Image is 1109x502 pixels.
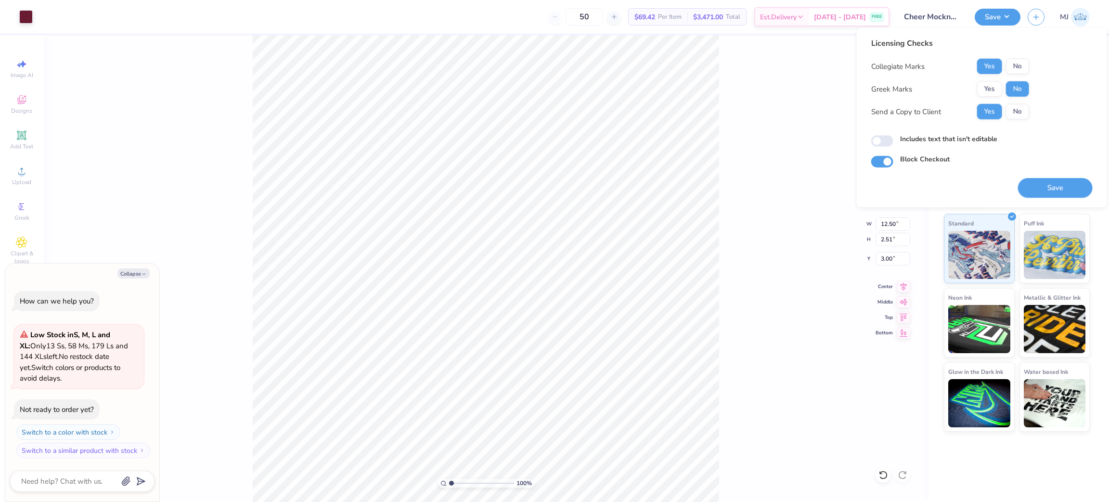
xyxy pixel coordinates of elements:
input: Untitled Design [897,7,967,26]
img: Neon Ink [948,305,1010,353]
span: $69.42 [634,12,655,22]
img: Puff Ink [1024,231,1086,279]
span: Neon Ink [948,292,972,303]
span: 100 % [516,479,532,488]
button: Switch to a similar product with stock [16,443,150,458]
span: Total [726,12,740,22]
div: How can we help you? [20,296,94,306]
button: Save [1018,178,1093,198]
div: Not ready to order yet? [20,405,94,414]
button: Yes [977,59,1002,74]
span: Clipart & logos [5,250,39,265]
img: Glow in the Dark Ink [948,379,1010,427]
div: Collegiate Marks [871,61,925,72]
input: – – [566,8,603,26]
img: Switch to a color with stock [109,429,115,435]
img: Water based Ink [1024,379,1086,427]
span: Only 13 Ss, 58 Ms, 179 Ls and 144 XLs left. Switch colors or products to avoid delays. [20,330,128,383]
label: Includes text that isn't editable [900,134,997,144]
span: Glow in the Dark Ink [948,367,1003,377]
span: Bottom [876,330,893,336]
button: Switch to a color with stock [16,424,120,440]
span: $3,471.00 [693,12,723,22]
button: No [1006,81,1029,97]
button: Collapse [117,268,150,278]
span: Puff Ink [1024,218,1044,228]
span: Per Item [658,12,682,22]
img: Metallic & Glitter Ink [1024,305,1086,353]
button: Yes [977,81,1002,97]
span: Center [876,283,893,290]
span: MJ [1060,12,1069,23]
button: Save [975,9,1020,26]
div: Licensing Checks [871,38,1029,49]
span: Water based Ink [1024,367,1068,377]
span: FREE [872,13,882,20]
span: Standard [948,218,974,228]
span: Metallic & Glitter Ink [1024,292,1081,303]
img: Mark Joshua Mullasgo [1071,8,1090,26]
div: Send a Copy to Client [871,106,941,117]
img: Standard [948,231,1010,279]
div: Greek Marks [871,83,912,94]
span: Designs [11,107,32,115]
img: Switch to a similar product with stock [139,448,145,453]
span: Top [876,314,893,321]
span: Upload [12,178,31,186]
span: Est. Delivery [760,12,797,22]
button: No [1006,104,1029,119]
a: MJ [1060,8,1090,26]
span: Greek [14,214,29,222]
strong: Low Stock in S, M, L and XL : [20,330,110,351]
span: [DATE] - [DATE] [814,12,866,22]
button: No [1006,59,1029,74]
label: Block Checkout [900,154,950,164]
span: No restock date yet. [20,352,109,372]
button: Yes [977,104,1002,119]
span: Add Text [10,143,33,150]
span: Image AI [11,71,33,79]
span: Middle [876,299,893,305]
